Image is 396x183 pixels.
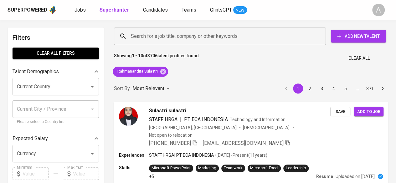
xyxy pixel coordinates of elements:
[119,152,149,158] p: Experiences
[214,152,267,158] p: • [DATE] - Present ( 11 years )
[88,149,97,158] button: Open
[8,5,57,15] a: Superpoweredapp logo
[13,65,99,78] div: Talent Demographics
[180,116,182,123] span: |
[184,116,228,122] span: PT ECA INDONESIA
[73,167,99,180] input: Value
[203,140,284,146] span: [EMAIL_ADDRESS][DOMAIN_NAME]
[149,140,191,146] span: [PHONE_NUMBER]
[333,108,347,115] span: Save
[100,7,129,13] b: Superhunter
[348,54,370,62] span: Clear All
[132,53,143,58] b: 1 - 10
[75,6,87,14] a: Jobs
[341,84,351,94] button: Go to page 5
[250,165,278,171] div: Microsoft Excel
[329,84,339,94] button: Go to page 4
[113,69,162,74] span: Rahmanandita Sulastri
[149,125,237,131] div: [GEOGRAPHIC_DATA], [GEOGRAPHIC_DATA]
[119,107,138,126] img: e144e1194a1d9863e2a7a323b84fcbd4.jpg
[316,173,333,180] p: Resume
[336,33,381,40] span: Add New Talent
[346,53,372,64] button: Clear All
[210,6,247,14] a: GlintsGPT NEW
[152,165,191,171] div: Microsoft PowerPoint
[143,7,168,13] span: Candidates
[143,6,169,14] a: Candidates
[17,119,95,125] p: Please select a Country first
[13,33,99,43] h6: Filters
[132,85,164,92] p: Most Relevant
[114,85,130,92] p: Sort By
[210,7,232,13] span: GlintsGPT
[88,82,97,91] button: Open
[330,107,350,117] button: Save
[280,84,388,94] nav: pagination navigation
[357,108,380,115] span: Add to job
[8,7,47,14] div: Superpowered
[132,83,172,94] div: Most Relevant
[13,132,99,145] div: Expected Salary
[224,165,243,171] div: Teamwork
[286,165,306,171] div: Leadership
[149,152,214,158] p: STAFF HRGA | PT ECA INDONESIA
[13,135,48,142] p: Expected Salary
[230,117,285,122] span: Technology and Information
[317,84,327,94] button: Go to page 3
[336,173,375,180] p: Uploaded on [DATE]
[233,7,247,13] span: NEW
[149,173,154,180] p: +5
[243,125,291,131] span: [DEMOGRAPHIC_DATA]
[149,116,177,122] span: STAFF HRGA
[198,165,216,171] div: Marketing
[182,6,198,14] a: Teams
[119,165,149,171] p: Skills
[293,84,303,94] button: page 1
[100,6,131,14] a: Superhunter
[305,84,315,94] button: Go to page 2
[331,30,386,43] button: Add New Talent
[75,7,86,13] span: Jobs
[23,167,49,180] input: Value
[364,84,376,94] button: Go to page 371
[18,49,94,57] span: Clear All filters
[149,132,193,138] p: Not open to relocation
[13,68,59,75] p: Talent Demographics
[114,53,199,64] p: Showing of talent profiles found
[354,107,383,117] button: Add to job
[182,7,196,13] span: Teams
[378,84,388,94] button: Go to next page
[113,67,168,77] div: Rahmanandita Sulastri
[352,85,363,92] div: …
[13,48,99,59] button: Clear All filters
[147,53,157,58] b: 3706
[372,4,385,16] div: A
[149,107,186,114] span: Sulastri sulastri
[49,5,57,15] img: app logo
